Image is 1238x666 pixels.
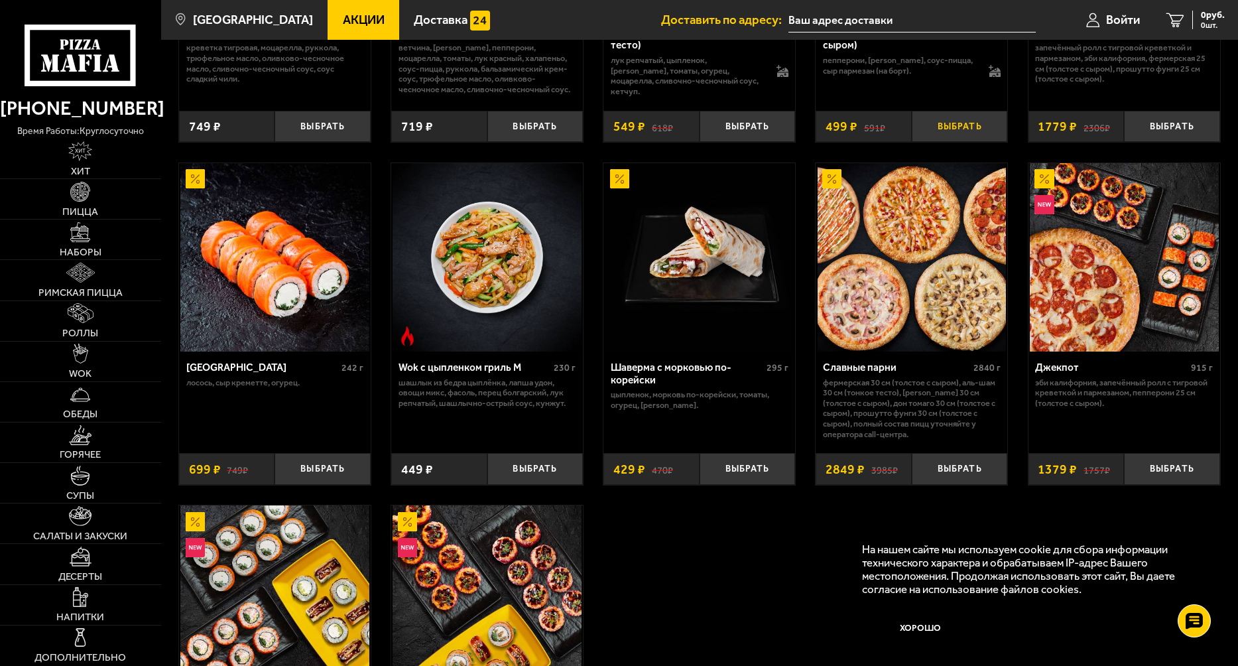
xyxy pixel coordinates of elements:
[391,163,583,352] a: Острое блюдоWok с цыпленком гриль M
[179,163,371,352] a: АкционныйФиладельфия
[470,11,489,30] img: 15daf4d41897b9f0e9f617042186c801.svg
[69,369,92,379] span: WOK
[398,512,417,531] img: Акционный
[1201,21,1225,29] span: 0 шт.
[189,120,221,133] span: 749 ₽
[652,463,673,476] s: 470 ₽
[186,362,339,374] div: [GEOGRAPHIC_DATA]
[399,42,576,94] p: ветчина, [PERSON_NAME], пепперони, моцарелла, томаты, лук красный, халапеньо, соус-пицца, руккола...
[605,163,794,352] img: Шаверма с морковью по-корейски
[1038,463,1077,476] span: 1379 ₽
[700,453,796,485] button: Выбрать
[393,163,582,352] img: Wok с цыпленком гриль M
[1083,463,1110,476] s: 1757 ₽
[826,120,857,133] span: 499 ₽
[180,163,369,352] img: Филадельфия
[862,608,978,647] button: Хорошо
[1106,14,1140,27] span: Войти
[343,14,385,27] span: Акции
[1038,120,1077,133] span: 1779 ₽
[871,463,898,476] s: 3985 ₽
[487,453,584,485] button: Выбрать
[66,491,94,501] span: Супы
[818,163,1007,352] img: Славные парни
[186,42,364,84] p: креветка тигровая, моцарелла, руккола, трюфельное масло, оливково-чесночное масло, сливочно-чесно...
[487,111,584,143] button: Выбрать
[71,166,90,176] span: Хит
[275,453,371,485] button: Выбрать
[767,362,788,373] span: 295 г
[1124,453,1220,485] button: Выбрать
[399,362,551,374] div: Wok с цыпленком гриль M
[611,362,763,386] div: Шаверма с морковью по-корейски
[554,362,576,373] span: 230 г
[60,247,101,257] span: Наборы
[912,453,1008,485] button: Выбрать
[63,409,97,419] span: Обеды
[788,8,1036,33] input: Ваш адрес доставки
[864,120,885,133] s: 591 ₽
[1191,362,1213,373] span: 915 г
[611,389,788,410] p: цыпленок, морковь по-корейски, томаты, огурец, [PERSON_NAME].
[1028,163,1220,352] a: АкционныйНовинкаДжекпот
[1030,163,1219,352] img: Джекпот
[399,377,576,409] p: шашлык из бедра цыплёнка, лапша удон, овощи микс, фасоль, перец болгарский, лук репчатый, шашлычн...
[613,463,645,476] span: 429 ₽
[613,120,645,133] span: 549 ₽
[611,55,763,96] p: лук репчатый, цыпленок, [PERSON_NAME], томаты, огурец, моцарелла, сливочно-чесночный соус, кетчуп.
[33,531,127,541] span: Салаты и закуски
[401,463,433,476] span: 449 ₽
[1034,169,1054,188] img: Акционный
[186,512,205,531] img: Акционный
[58,572,102,582] span: Десерты
[862,543,1200,596] p: На нашем сайте мы используем cookie для сбора информации технического характера и обрабатываем IP...
[823,55,975,76] p: пепперони, [PERSON_NAME], соус-пицца, сыр пармезан (на борт).
[227,463,248,476] s: 749 ₽
[826,463,865,476] span: 2849 ₽
[1083,120,1110,133] s: 2306 ₽
[822,169,841,188] img: Акционный
[34,653,126,663] span: Дополнительно
[193,14,313,27] span: [GEOGRAPHIC_DATA]
[398,326,417,346] img: Острое блюдо
[1201,11,1225,20] span: 0 руб.
[62,207,98,217] span: Пицца
[1034,195,1054,214] img: Новинка
[186,377,364,388] p: лосось, Сыр креметте, огурец.
[1035,362,1188,374] div: Джекпот
[823,362,970,374] div: Славные парни
[401,120,433,133] span: 719 ₽
[652,120,673,133] s: 618 ₽
[62,328,98,338] span: Роллы
[189,463,221,476] span: 699 ₽
[1035,42,1213,84] p: Запечённый ролл с тигровой креветкой и пармезаном, Эби Калифорния, Фермерская 25 см (толстое с сы...
[56,612,104,622] span: Напитки
[398,538,417,557] img: Новинка
[186,169,205,188] img: Акционный
[603,163,795,352] a: АкционныйШаверма с морковью по-корейски
[912,111,1008,143] button: Выбрать
[1124,111,1220,143] button: Выбрать
[610,169,629,188] img: Акционный
[414,14,467,27] span: Доставка
[60,450,101,460] span: Горячее
[341,362,363,373] span: 242 г
[700,111,796,143] button: Выбрать
[275,111,371,143] button: Выбрать
[186,538,205,557] img: Новинка
[823,377,1001,439] p: Фермерская 30 см (толстое с сыром), Аль-Шам 30 см (тонкое тесто), [PERSON_NAME] 30 см (толстое с ...
[1035,377,1213,409] p: Эби Калифорния, Запечённый ролл с тигровой креветкой и пармезаном, Пепперони 25 см (толстое с сыр...
[816,163,1007,352] a: АкционныйСлавные парни
[973,362,1001,373] span: 2840 г
[38,288,123,298] span: Римская пицца
[661,14,788,27] span: Доставить по адресу:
